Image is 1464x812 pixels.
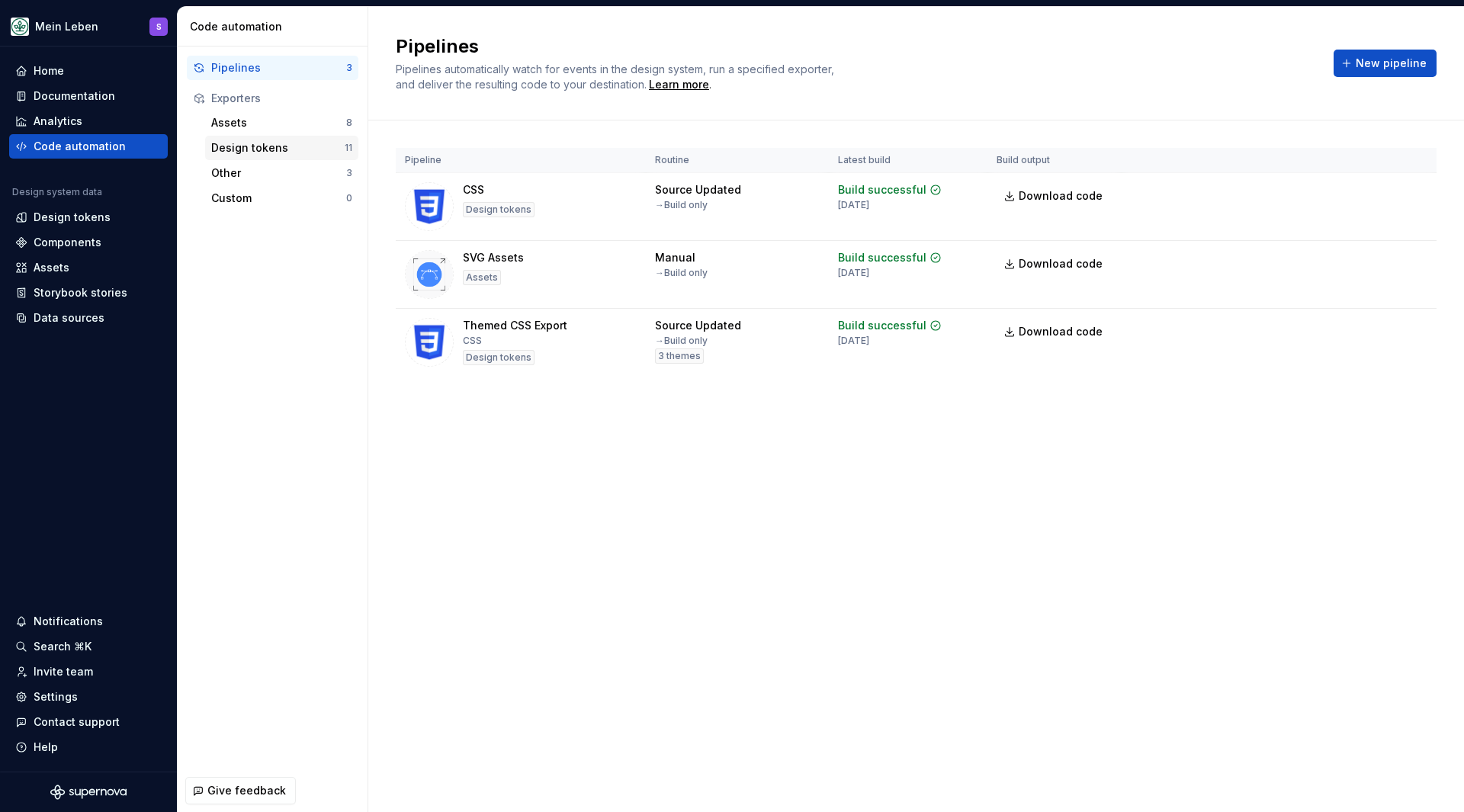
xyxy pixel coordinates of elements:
a: Code automation [9,134,168,159]
th: Build output [987,148,1122,173]
div: Search ⌘K [34,639,91,654]
div: [DATE] [838,267,869,279]
button: Design tokens11 [205,136,358,160]
span: Download code [1019,324,1103,339]
div: 11 [345,142,352,154]
div: Custom [211,191,346,206]
img: df5db9ef-aba0-4771-bf51-9763b7497661.png [11,18,29,36]
a: Invite team [9,660,168,684]
a: Data sources [9,306,168,330]
a: Home [9,59,168,83]
div: 3 [346,167,352,179]
a: Download code [997,318,1112,345]
a: Assets [9,255,168,280]
button: Help [9,735,168,759]
button: Search ⌘K [9,634,168,659]
div: Settings [34,689,78,704]
th: Latest build [829,148,987,173]
a: Download code [997,182,1112,210]
span: New pipeline [1356,56,1427,71]
div: Design tokens [463,350,535,365]
span: Give feedback [207,783,286,798]
div: Assets [211,115,346,130]
div: Manual [655,250,695,265]
div: Design tokens [34,210,111,225]
div: 0 [346,192,352,204]
a: Documentation [9,84,168,108]
div: Home [34,63,64,79]
button: Other3 [205,161,358,185]
button: Pipelines3 [187,56,358,80]
div: Other [211,165,346,181]
div: → Build only [655,267,708,279]
button: Notifications [9,609,168,634]
div: Components [34,235,101,250]
a: Learn more [649,77,709,92]
div: Storybook stories [34,285,127,300]
div: Source Updated [655,318,741,333]
a: Design tokens [9,205,168,229]
div: Source Updated [655,182,741,197]
button: Assets8 [205,111,358,135]
th: Pipeline [396,148,646,173]
div: 3 [346,62,352,74]
div: Analytics [34,114,82,129]
a: Storybook stories [9,281,168,305]
div: Assets [34,260,69,275]
div: SVG Assets [463,250,524,265]
a: Settings [9,685,168,709]
div: → Build only [655,199,708,211]
div: Build successful [838,250,926,265]
a: Download code [997,250,1112,278]
span: Pipelines automatically watch for events in the design system, run a specified exporter, and deli... [396,63,837,91]
div: Documentation [34,88,115,104]
div: Exporters [211,91,352,106]
button: Contact support [9,710,168,734]
span: 3 themes [658,350,701,362]
div: Notifications [34,614,103,629]
div: → Build only [655,335,708,347]
div: Themed CSS Export [463,318,567,333]
div: Design system data [12,186,102,198]
button: Custom0 [205,186,358,210]
div: Assets [463,270,501,285]
div: Build successful [838,318,926,333]
div: Code automation [190,19,361,34]
a: Components [9,230,168,255]
div: [DATE] [838,199,869,211]
div: Design tokens [211,140,345,156]
span: Download code [1019,188,1103,204]
div: 8 [346,117,352,129]
div: S [156,21,162,33]
div: Code automation [34,139,126,154]
a: Analytics [9,109,168,133]
span: Download code [1019,256,1103,271]
div: Help [34,740,58,755]
th: Routine [646,148,829,173]
div: CSS [463,182,484,197]
h2: Pipelines [396,34,1315,59]
svg: Supernova Logo [50,785,127,800]
div: CSS [463,335,482,347]
button: New pipeline [1334,50,1437,77]
div: Data sources [34,310,104,326]
button: Mein LebenS [3,10,174,43]
span: . [647,79,711,91]
button: Give feedback [185,777,296,804]
div: Pipelines [211,60,346,75]
div: Contact support [34,714,120,730]
div: Build successful [838,182,926,197]
div: Mein Leben [35,19,98,34]
div: [DATE] [838,335,869,347]
div: Design tokens [463,202,535,217]
div: Invite team [34,664,93,679]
